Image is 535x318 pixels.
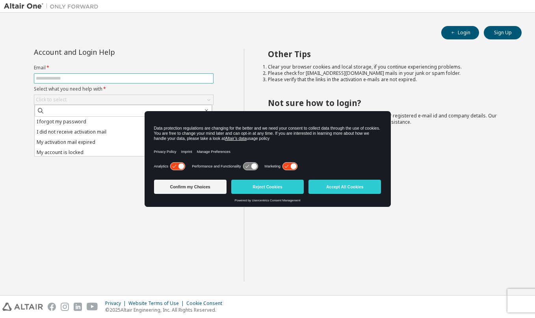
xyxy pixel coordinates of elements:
[34,95,213,104] div: Click to select
[105,300,128,307] div: Privacy
[186,300,227,307] div: Cookie Consent
[48,303,56,311] img: facebook.svg
[2,303,43,311] img: altair_logo.svg
[268,70,508,76] li: Please check for [EMAIL_ADDRESS][DOMAIN_NAME] mails in your junk or spam folder.
[4,2,102,10] img: Altair One
[74,303,82,311] img: linkedin.svg
[484,26,522,39] button: Sign Up
[61,303,69,311] img: instagram.svg
[268,64,508,70] li: Clear your browser cookies and local storage, if you continue experiencing problems.
[441,26,479,39] button: Login
[268,76,508,83] li: Please verify that the links in the activation e-mails are not expired.
[268,98,508,108] h2: Not sure how to login?
[34,49,178,55] div: Account and Login Help
[34,86,214,92] label: Select what you need help with
[34,65,214,71] label: Email
[105,307,227,313] p: © 2025 Altair Engineering, Inc. All Rights Reserved.
[268,49,508,59] h2: Other Tips
[36,97,67,103] div: Click to select
[35,117,212,127] li: I forgot my password
[128,300,186,307] div: Website Terms of Use
[87,303,98,311] img: youtube.svg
